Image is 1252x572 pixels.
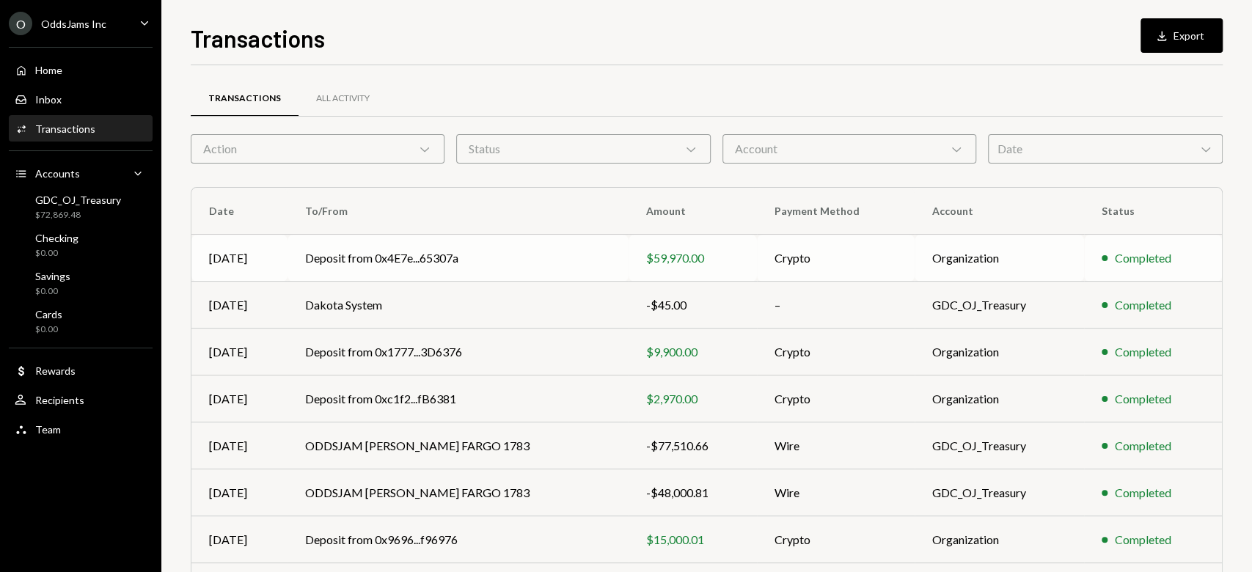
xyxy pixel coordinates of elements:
[288,469,629,516] td: ODDSJAM [PERSON_NAME] FARGO 1783
[209,484,270,502] div: [DATE]
[1084,188,1222,235] th: Status
[915,422,1084,469] td: GDC_OJ_Treasury
[9,160,153,186] a: Accounts
[288,422,629,469] td: ODDSJAM [PERSON_NAME] FARGO 1783
[35,167,80,180] div: Accounts
[1141,18,1223,53] button: Export
[646,249,739,267] div: $59,970.00
[288,188,629,235] th: To/From
[456,134,710,164] div: Status
[757,188,915,235] th: Payment Method
[208,92,281,105] div: Transactions
[35,232,78,244] div: Checking
[757,375,915,422] td: Crypto
[35,209,121,221] div: $72,869.48
[191,188,288,235] th: Date
[209,531,270,549] div: [DATE]
[646,343,739,361] div: $9,900.00
[288,516,629,563] td: Deposit from 0x9696...f96976
[757,282,915,329] td: –
[9,416,153,442] a: Team
[35,122,95,135] div: Transactions
[35,270,70,282] div: Savings
[9,227,153,263] a: Checking$0.00
[915,329,1084,375] td: Organization
[209,343,270,361] div: [DATE]
[35,364,76,377] div: Rewards
[915,516,1084,563] td: Organization
[191,23,325,53] h1: Transactions
[288,329,629,375] td: Deposit from 0x1777...3D6376
[646,437,739,455] div: -$77,510.66
[9,357,153,384] a: Rewards
[757,329,915,375] td: Crypto
[209,437,270,455] div: [DATE]
[1115,249,1171,267] div: Completed
[9,86,153,112] a: Inbox
[35,93,62,106] div: Inbox
[191,80,299,117] a: Transactions
[9,304,153,339] a: Cards$0.00
[299,80,387,117] a: All Activity
[209,249,270,267] div: [DATE]
[191,134,444,164] div: Action
[646,531,739,549] div: $15,000.01
[757,516,915,563] td: Crypto
[35,64,62,76] div: Home
[9,115,153,142] a: Transactions
[209,296,270,314] div: [DATE]
[288,282,629,329] td: Dakota System
[1115,484,1171,502] div: Completed
[288,235,629,282] td: Deposit from 0x4E7e...65307a
[1115,390,1171,408] div: Completed
[9,56,153,83] a: Home
[35,285,70,298] div: $0.00
[9,189,153,224] a: GDC_OJ_Treasury$72,869.48
[41,18,106,30] div: OddsJams Inc
[35,247,78,260] div: $0.00
[288,375,629,422] td: Deposit from 0xc1f2...fB6381
[35,323,62,336] div: $0.00
[9,386,153,413] a: Recipients
[988,134,1223,164] div: Date
[1115,296,1171,314] div: Completed
[316,92,370,105] div: All Activity
[915,375,1084,422] td: Organization
[35,394,84,406] div: Recipients
[915,188,1084,235] th: Account
[757,469,915,516] td: Wire
[1115,437,1171,455] div: Completed
[9,12,32,35] div: O
[915,469,1084,516] td: GDC_OJ_Treasury
[1115,531,1171,549] div: Completed
[915,235,1084,282] td: Organization
[722,134,976,164] div: Account
[646,390,739,408] div: $2,970.00
[9,265,153,301] a: Savings$0.00
[629,188,757,235] th: Amount
[35,423,61,436] div: Team
[35,194,121,206] div: GDC_OJ_Treasury
[209,390,270,408] div: [DATE]
[757,235,915,282] td: Crypto
[646,484,739,502] div: -$48,000.81
[757,422,915,469] td: Wire
[1115,343,1171,361] div: Completed
[915,282,1084,329] td: GDC_OJ_Treasury
[35,308,62,320] div: Cards
[646,296,739,314] div: -$45.00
